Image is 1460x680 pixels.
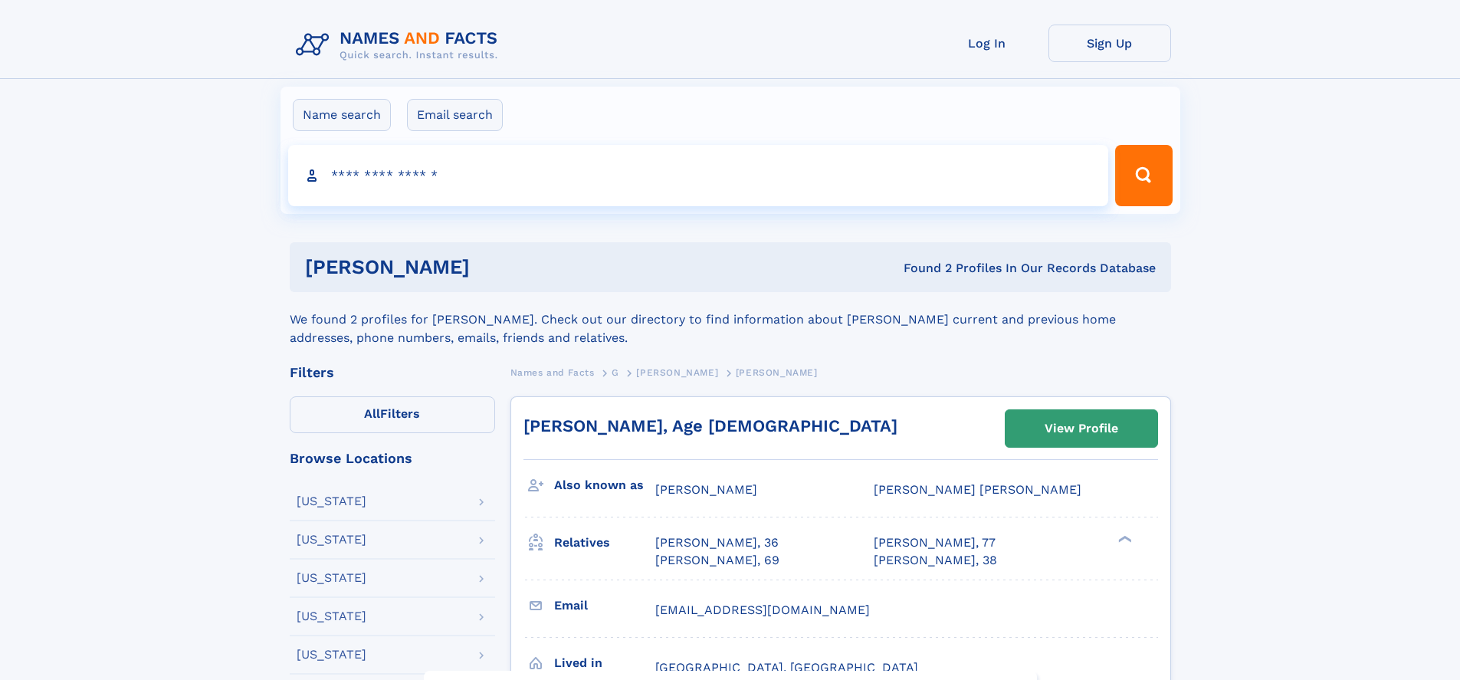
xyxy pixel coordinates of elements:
[290,366,495,379] div: Filters
[554,650,655,676] h3: Lived in
[297,572,366,584] div: [US_STATE]
[636,363,718,382] a: [PERSON_NAME]
[636,367,718,378] span: [PERSON_NAME]
[874,534,996,551] a: [PERSON_NAME], 77
[1006,410,1157,447] a: View Profile
[305,258,687,277] h1: [PERSON_NAME]
[736,367,818,378] span: [PERSON_NAME]
[523,416,897,435] a: [PERSON_NAME], Age [DEMOGRAPHIC_DATA]
[655,603,870,617] span: [EMAIL_ADDRESS][DOMAIN_NAME]
[874,552,997,569] a: [PERSON_NAME], 38
[655,660,918,675] span: [GEOGRAPHIC_DATA], [GEOGRAPHIC_DATA]
[297,495,366,508] div: [US_STATE]
[655,482,757,497] span: [PERSON_NAME]
[612,363,619,382] a: G
[554,472,655,498] h3: Also known as
[290,396,495,433] label: Filters
[364,406,380,421] span: All
[554,593,655,619] h3: Email
[288,145,1109,206] input: search input
[687,260,1156,277] div: Found 2 Profiles In Our Records Database
[1048,25,1171,62] a: Sign Up
[297,534,366,546] div: [US_STATE]
[293,99,391,131] label: Name search
[510,363,595,382] a: Names and Facts
[1045,411,1118,446] div: View Profile
[612,367,619,378] span: G
[874,482,1081,497] span: [PERSON_NAME] [PERSON_NAME]
[1115,145,1172,206] button: Search Button
[926,25,1048,62] a: Log In
[1114,534,1133,544] div: ❯
[297,610,366,623] div: [US_STATE]
[297,649,366,661] div: [US_STATE]
[655,552,779,569] a: [PERSON_NAME], 69
[290,292,1171,347] div: We found 2 profiles for [PERSON_NAME]. Check out our directory to find information about [PERSON_...
[407,99,503,131] label: Email search
[290,452,495,465] div: Browse Locations
[554,530,655,556] h3: Relatives
[290,25,510,66] img: Logo Names and Facts
[655,534,779,551] a: [PERSON_NAME], 36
